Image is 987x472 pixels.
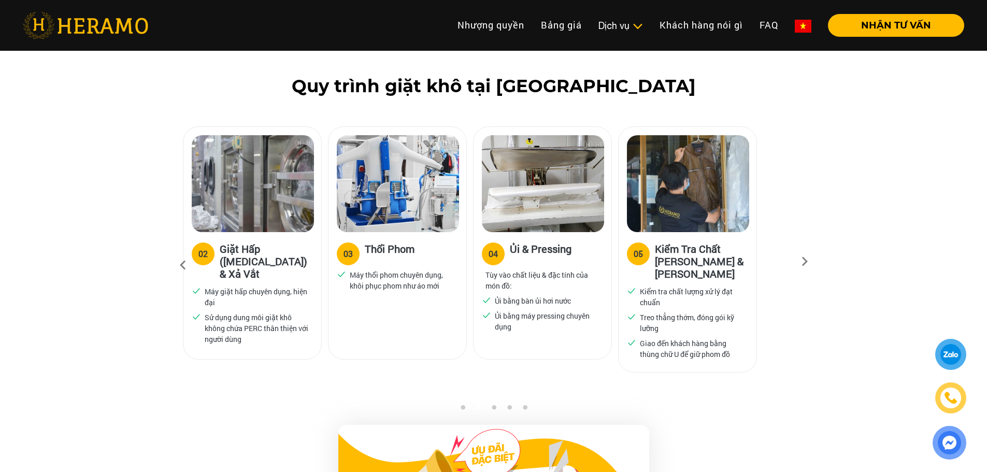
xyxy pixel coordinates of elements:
a: Khách hàng nói gì [651,14,751,36]
p: Máy giặt hấp chuyên dụng, hiện đại [205,286,309,308]
h3: Thổi Phom [365,242,414,263]
a: Nhượng quyền [449,14,533,36]
div: 03 [344,248,353,260]
button: 1 [457,405,468,415]
img: checked.svg [482,295,491,305]
div: 02 [198,248,208,260]
div: Dịch vụ [598,19,643,33]
a: phone-icon [936,383,966,413]
button: NHẬN TƯ VẤN [828,14,964,37]
img: subToggleIcon [632,21,643,32]
img: vn-flag.png [795,20,811,33]
img: checked.svg [192,286,201,295]
button: 2 [473,405,483,415]
p: Ủi bằng máy pressing chuyên dụng [495,310,599,332]
img: checked.svg [482,310,491,320]
p: Treo thẳng thớm, đóng gói kỹ lưỡng [640,312,745,334]
img: checked.svg [337,269,346,279]
button: 4 [504,405,514,415]
img: heramo-quy-trinh-giat-hap-tieu-chuan-buoc-2 [192,135,314,232]
img: heramo-quy-trinh-giat-hap-tieu-chuan-buoc-4 [482,135,604,232]
img: checked.svg [627,312,636,321]
img: checked.svg [192,312,201,321]
button: 5 [520,405,530,415]
img: phone-icon [943,391,958,405]
button: 3 [489,405,499,415]
img: checked.svg [627,338,636,347]
img: checked.svg [627,286,636,295]
div: 05 [634,248,643,260]
h3: Giặt Hấp ([MEDICAL_DATA]) & Xả Vắt [220,242,313,280]
a: Bảng giá [533,14,590,36]
h2: Quy trình giặt khô tại [GEOGRAPHIC_DATA] [23,76,964,97]
a: FAQ [751,14,786,36]
p: Sử dụng dung môi giặt khô không chứa PERC thân thiện với người dùng [205,312,309,345]
h3: Kiểm Tra Chất [PERSON_NAME] & [PERSON_NAME] [655,242,748,280]
p: Ủi bằng bàn ủi hơi nước [495,295,571,306]
div: 04 [489,248,498,260]
p: Giao đến khách hàng bằng thùng chữ U để giữ phom đồ [640,338,745,360]
img: heramo-quy-trinh-giat-hap-tieu-chuan-buoc-5 [627,135,749,232]
h3: Ủi & Pressing [510,242,571,263]
img: heramo-logo.png [23,12,148,39]
p: Máy thổi phom chuyên dụng, khôi phục phom như áo mới [350,269,454,291]
a: NHẬN TƯ VẤN [820,21,964,30]
p: Kiểm tra chất lượng xử lý đạt chuẩn [640,286,745,308]
img: heramo-quy-trinh-giat-hap-tieu-chuan-buoc-3 [337,135,459,232]
p: Tùy vào chất liệu & đặc tính của món đồ: [485,269,599,291]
